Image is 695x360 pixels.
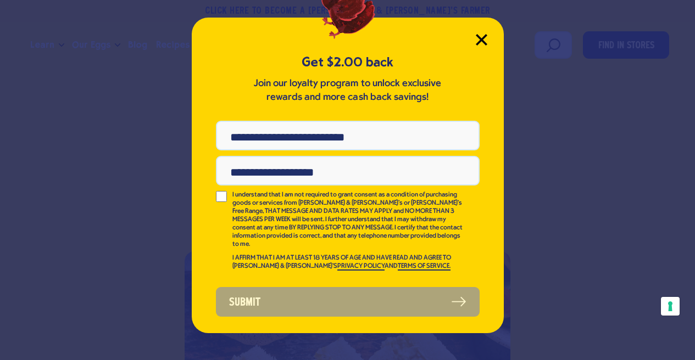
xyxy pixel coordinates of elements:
[398,263,451,271] a: TERMS OF SERVICE.
[337,263,385,271] a: PRIVACY POLICY
[476,34,487,46] button: Close Modal
[232,191,464,249] p: I understand that I am not required to grant consent as a condition of purchasing goods or servic...
[252,77,444,104] p: Join our loyalty program to unlock exclusive rewards and more cash back savings!
[232,254,464,271] p: I AFFIRM THAT I AM AT LEAST 18 YEARS OF AGE AND HAVE READ AND AGREE TO [PERSON_NAME] & [PERSON_NA...
[661,297,680,316] button: Your consent preferences for tracking technologies
[216,53,480,71] h5: Get $2.00 back
[216,287,480,317] button: Submit
[216,191,227,202] input: I understand that I am not required to grant consent as a condition of purchasing goods or servic...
